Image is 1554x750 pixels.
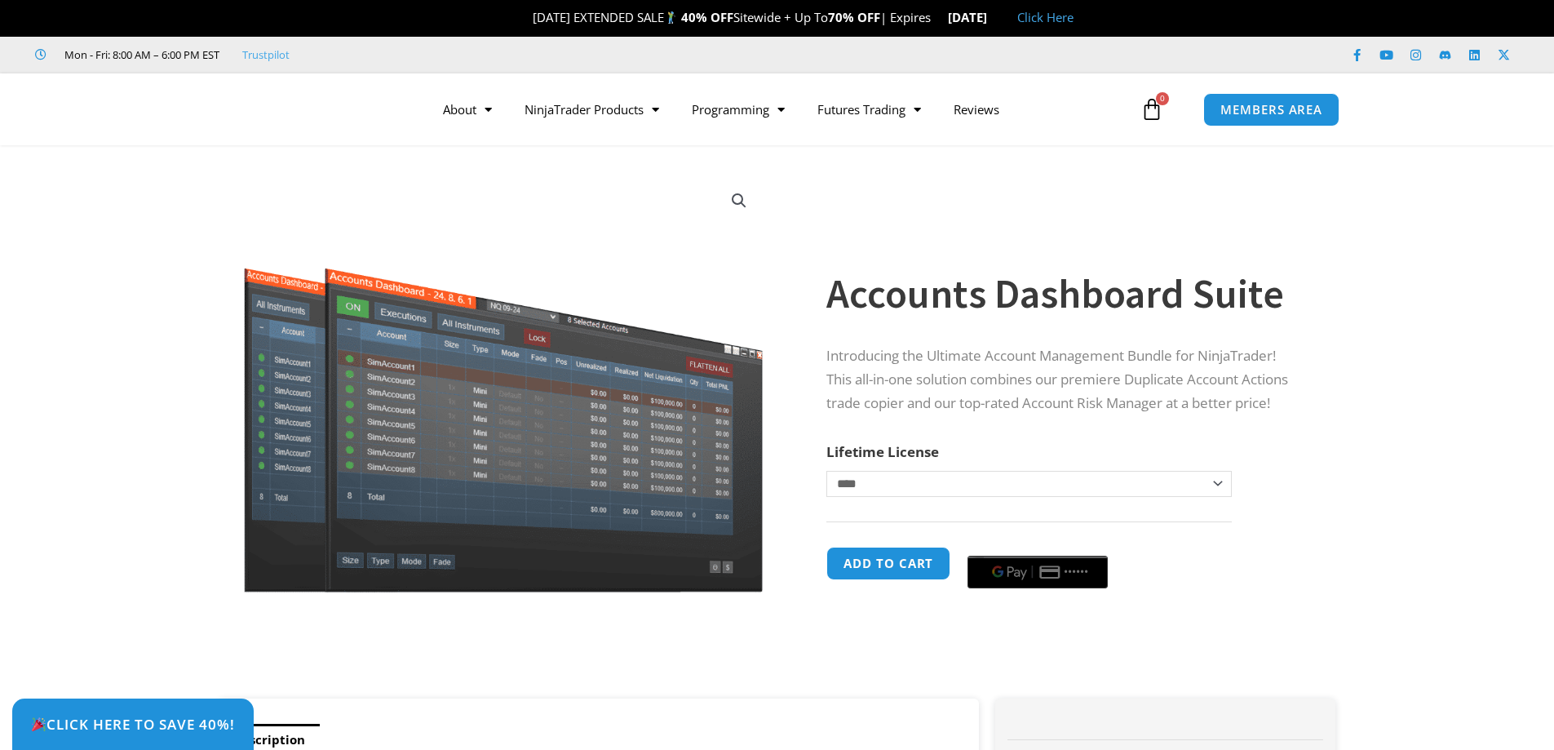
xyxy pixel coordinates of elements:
[828,9,880,25] strong: 70% OFF
[427,91,508,128] a: About
[948,9,1001,25] strong: [DATE]
[193,80,368,139] img: LogoAI | Affordable Indicators – NinjaTrader
[1156,92,1169,105] span: 0
[508,91,675,128] a: NinjaTrader Products
[60,45,219,64] span: Mon - Fri: 8:00 AM – 6:00 PM EST
[427,91,1136,128] nav: Menu
[241,174,766,592] img: Screenshot 2024-08-26 155710eeeee
[932,11,944,24] img: ⌛
[520,11,532,24] img: 🎉
[516,9,948,25] span: [DATE] EXTENDED SALE Sitewide + Up To | Expires
[242,45,290,64] a: Trustpilot
[826,344,1303,415] p: Introducing the Ultimate Account Management Bundle for NinjaTrader! This all-in-one solution comb...
[31,717,235,731] span: Click Here to save 40%!
[826,505,852,517] a: Clear options
[937,91,1016,128] a: Reviews
[988,11,1000,24] img: 🏭
[665,11,677,24] img: 🏌️‍♂️
[32,717,46,731] img: 🎉
[1203,93,1339,126] a: MEMBERS AREA
[12,699,254,750] a: 🎉Click Here to save 40%!
[1017,9,1074,25] a: Click Here
[801,91,937,128] a: Futures Trading
[1220,104,1322,116] span: MEMBERS AREA
[681,9,733,25] strong: 40% OFF
[1116,86,1188,133] a: 0
[826,265,1303,322] h1: Accounts Dashboard Suite
[967,556,1108,588] button: Buy with GPay
[675,91,801,128] a: Programming
[964,544,1111,546] iframe: Secure payment input frame
[1065,566,1089,578] text: ••••••
[826,442,939,461] label: Lifetime License
[826,547,950,580] button: Add to cart
[724,186,754,215] a: View full-screen image gallery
